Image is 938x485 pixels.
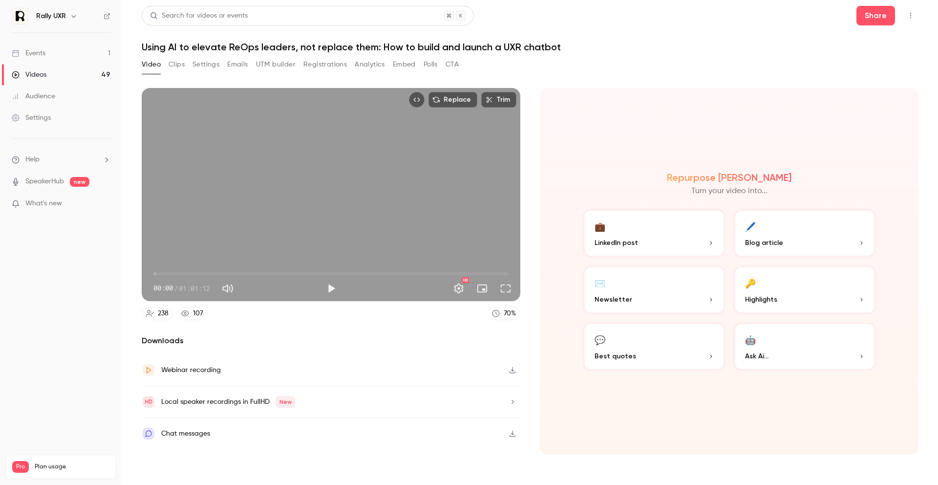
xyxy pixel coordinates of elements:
[142,57,161,72] button: Video
[142,307,173,320] a: 238
[142,41,918,53] h1: Using AI to elevate ReOps leaders, not replace them: How to build and launch a UXR chatbot
[691,185,767,197] p: Turn your video into...
[25,198,62,209] span: What's new
[745,332,756,347] div: 🤖
[583,209,725,258] button: 💼LinkedIn post
[355,57,385,72] button: Analytics
[733,322,876,371] button: 🤖Ask Ai...
[481,92,516,108] button: Trim
[745,238,783,248] span: Blog article
[472,279,492,298] button: Turn on miniplayer
[428,92,477,108] button: Replace
[583,265,725,314] button: ✉️Newsletter
[25,154,40,165] span: Help
[12,113,51,123] div: Settings
[595,332,605,347] div: 💬
[595,238,638,248] span: LinkedIn post
[496,279,515,298] button: Full screen
[174,283,178,293] span: /
[321,279,341,298] button: Play
[504,309,516,319] div: 70 %
[192,57,219,72] button: Settings
[595,351,636,361] span: Best quotes
[12,91,55,101] div: Audience
[745,294,777,305] span: Highlights
[393,57,416,72] button: Embed
[70,177,89,187] span: new
[595,275,605,290] div: ✉️
[218,279,237,298] button: Mute
[303,57,347,72] button: Registrations
[12,461,29,473] span: Pro
[583,322,725,371] button: 💬Best quotes
[153,283,210,293] div: 00:00
[35,463,110,471] span: Plan usage
[745,351,768,361] span: Ask Ai...
[733,265,876,314] button: 🔑Highlights
[488,307,520,320] a: 70%
[36,11,66,21] h6: Rally UXR
[449,279,469,298] button: Settings
[177,307,208,320] a: 107
[142,335,520,347] h2: Downloads
[161,396,296,408] div: Local speaker recordings in FullHD
[856,6,895,25] button: Share
[462,277,469,283] div: HD
[595,219,605,234] div: 💼
[99,199,110,208] iframe: Noticeable Trigger
[903,8,918,23] button: Top Bar Actions
[745,219,756,234] div: 🖊️
[25,176,64,187] a: SpeakerHub
[12,8,28,24] img: Rally UXR
[161,428,210,440] div: Chat messages
[446,57,459,72] button: CTA
[745,275,756,290] div: 🔑
[424,57,438,72] button: Polls
[276,396,296,408] span: New
[150,11,248,21] div: Search for videos or events
[158,309,169,319] div: 238
[667,172,791,183] h2: Repurpose [PERSON_NAME]
[179,283,210,293] span: 01:01:12
[256,57,296,72] button: UTM builder
[153,283,173,293] span: 00:00
[169,57,185,72] button: Clips
[409,92,425,108] button: Embed video
[193,309,203,319] div: 107
[12,48,45,58] div: Events
[161,364,221,376] div: Webinar recording
[595,294,632,305] span: Newsletter
[12,70,46,80] div: Videos
[227,57,248,72] button: Emails
[733,209,876,258] button: 🖊️Blog article
[12,154,110,165] li: help-dropdown-opener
